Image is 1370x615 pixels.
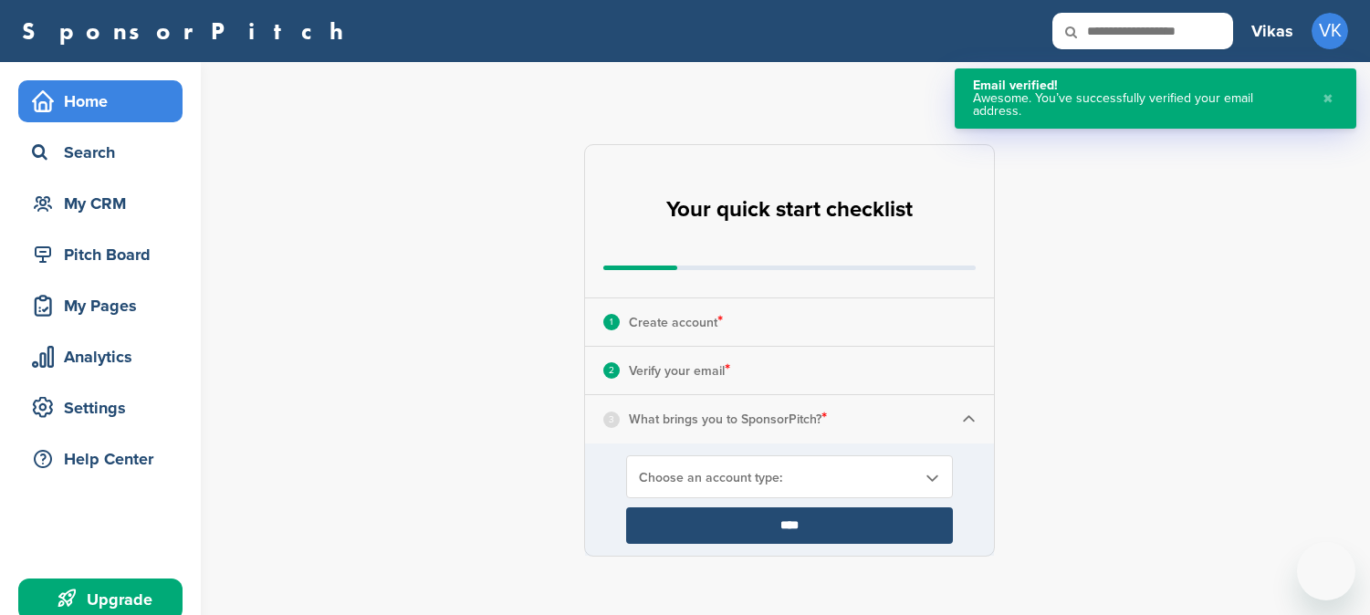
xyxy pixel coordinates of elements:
[27,85,183,118] div: Home
[18,387,183,429] a: Settings
[603,362,620,379] div: 2
[603,412,620,428] div: 3
[1318,79,1338,118] button: Close
[18,438,183,480] a: Help Center
[973,79,1304,92] div: Email verified!
[18,182,183,224] a: My CRM
[629,310,723,334] p: Create account
[1312,13,1348,49] span: VK
[1297,542,1355,600] iframe: Button to launch messaging window
[18,80,183,122] a: Home
[1251,18,1293,44] h3: Vikas
[27,289,183,322] div: My Pages
[18,234,183,276] a: Pitch Board
[973,92,1304,118] div: Awesome. You’ve successfully verified your email address.
[27,443,183,475] div: Help Center
[18,336,183,378] a: Analytics
[27,238,183,271] div: Pitch Board
[18,285,183,327] a: My Pages
[1251,11,1293,51] a: Vikas
[27,136,183,169] div: Search
[666,190,913,230] h2: Your quick start checklist
[27,187,183,220] div: My CRM
[603,314,620,330] div: 1
[962,412,976,426] img: Checklist arrow 1
[639,470,916,485] span: Choose an account type:
[629,359,730,382] p: Verify your email
[27,391,183,424] div: Settings
[27,340,183,373] div: Analytics
[22,19,355,43] a: SponsorPitch
[629,407,827,431] p: What brings you to SponsorPitch?
[18,131,183,173] a: Search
